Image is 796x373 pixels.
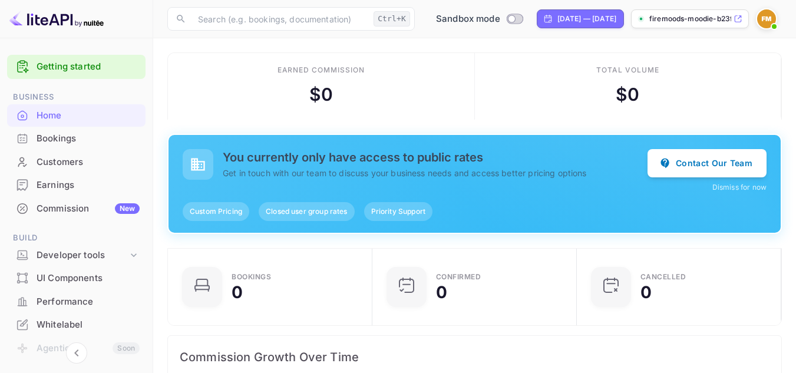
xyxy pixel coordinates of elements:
span: Sandbox mode [436,12,500,26]
span: Closed user group rates [259,206,354,217]
span: Build [7,232,146,245]
div: UI Components [37,272,140,285]
button: Dismiss for now [712,182,767,193]
span: Business [7,91,146,104]
div: Customers [7,151,146,174]
div: Earned commission [278,65,365,75]
div: 0 [640,284,652,301]
p: Get in touch with our team to discuss your business needs and access better pricing options [223,167,648,179]
a: Performance [7,291,146,312]
div: Commission [37,202,140,216]
div: Total volume [596,65,659,75]
a: Home [7,104,146,126]
div: Earnings [7,174,146,197]
a: Whitelabel [7,313,146,335]
span: Custom Pricing [183,206,249,217]
div: Performance [7,291,146,313]
div: CANCELLED [640,273,686,280]
div: $ 0 [309,81,333,108]
a: Getting started [37,60,140,74]
input: Search (e.g. bookings, documentation) [191,7,369,31]
div: Getting started [7,55,146,79]
div: 0 [436,284,447,301]
div: Switch to Production mode [431,12,527,26]
div: Earnings [37,179,140,192]
div: Bookings [37,132,140,146]
div: Whitelabel [37,318,140,332]
div: Confirmed [436,273,481,280]
a: Earnings [7,174,146,196]
img: LiteAPI logo [9,9,104,28]
div: Performance [37,295,140,309]
div: UI Components [7,267,146,290]
button: Contact Our Team [648,149,767,177]
div: Home [37,109,140,123]
a: CommissionNew [7,197,146,219]
button: Collapse navigation [66,342,87,364]
div: Customers [37,156,140,169]
a: Customers [7,151,146,173]
a: Bookings [7,127,146,149]
div: Bookings [232,273,271,280]
div: $ 0 [616,81,639,108]
div: Ctrl+K [374,11,410,27]
div: New [115,203,140,214]
div: CommissionNew [7,197,146,220]
span: Priority Support [364,206,432,217]
div: [DATE] — [DATE] [557,14,616,24]
div: Bookings [7,127,146,150]
div: Developer tools [7,245,146,266]
a: UI Components [7,267,146,289]
div: 0 [232,284,243,301]
div: Developer tools [37,249,128,262]
p: firemoods-moodie-b23fa... [649,14,731,24]
div: Home [7,104,146,127]
img: FireMoods Moodie [757,9,776,28]
h5: You currently only have access to public rates [223,150,648,164]
span: Commission Growth Over Time [180,348,769,367]
div: Whitelabel [7,313,146,336]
